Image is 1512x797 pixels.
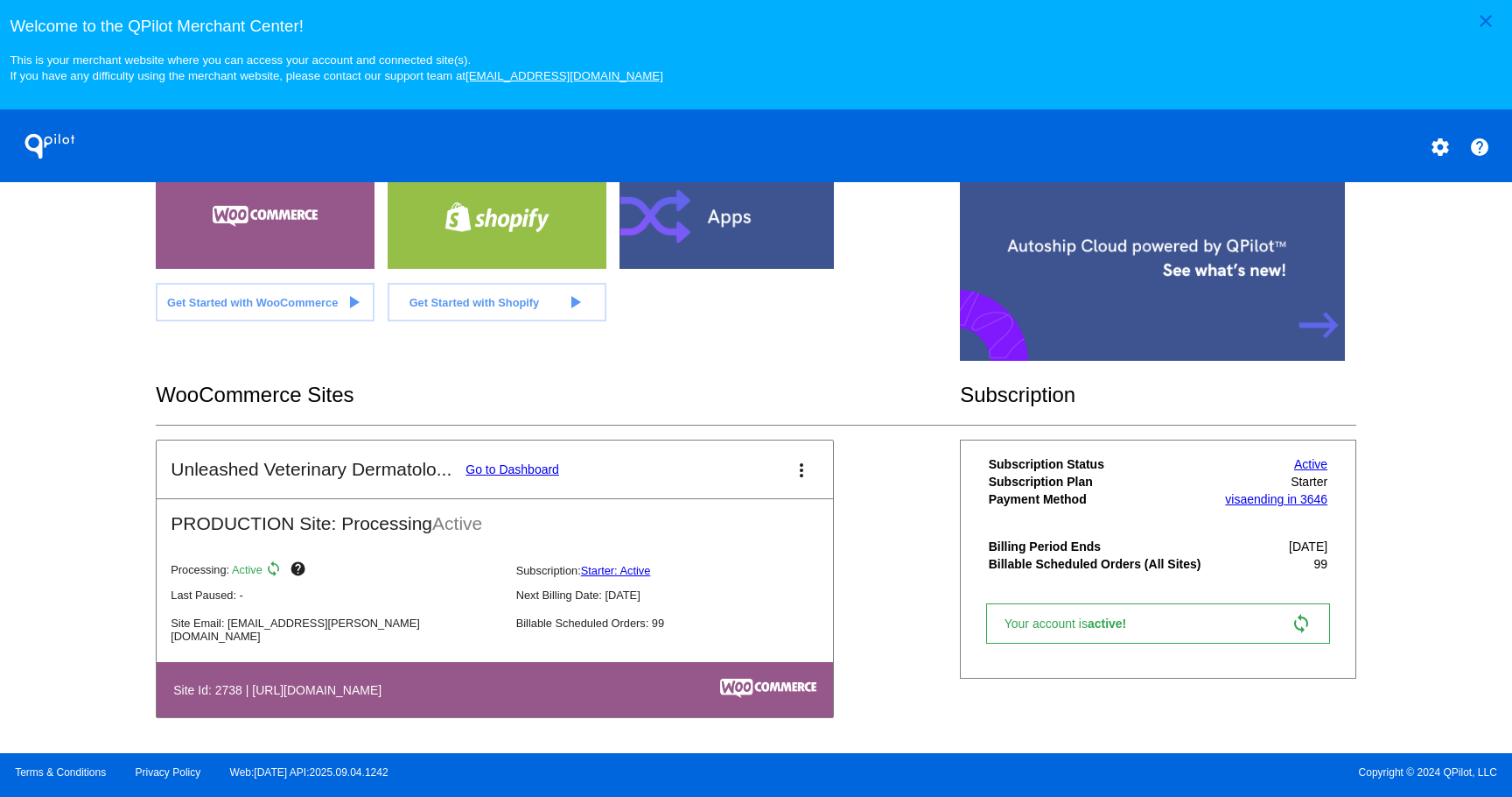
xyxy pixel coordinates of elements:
a: Privacy Policy [136,766,201,779]
span: Get Started with Shopify [409,296,540,309]
small: This is your merchant website where you can access your account and connected site(s). If you hav... [10,53,662,82]
a: Terms & Conditions [15,766,106,779]
mat-icon: sync [1291,613,1312,634]
th: Billable Scheduled Orders (All Sites) [988,556,1216,572]
a: Go to Dashboard [465,462,559,476]
mat-icon: settings [1430,137,1451,158]
mat-icon: play_arrow [564,292,585,313]
span: active! [1088,617,1135,631]
mat-icon: play_arrow [343,292,364,313]
span: Active [232,564,262,577]
mat-icon: help [1469,137,1490,158]
a: Starter: Active [581,564,651,577]
a: Your account isactive! sync [986,603,1330,644]
a: [EMAIL_ADDRESS][DOMAIN_NAME] [465,69,663,82]
th: Subscription Status [988,456,1216,472]
img: c53aa0e5-ae75-48aa-9bee-956650975ee5 [720,679,816,698]
h2: Unleashed Veterinary Dermatolo... [171,459,451,480]
h2: WooCommerce Sites [156,383,960,407]
span: [DATE] [1289,540,1327,554]
p: Processing: [171,561,501,582]
th: Billing Period Ends [988,539,1216,554]
mat-icon: more_vert [791,460,812,481]
span: 99 [1314,557,1328,571]
p: Subscription: [516,564,847,577]
span: Get Started with WooCommerce [167,296,338,309]
h2: Subscription [960,383,1356,407]
a: Web:[DATE] API:2025.09.04.1242 [230,766,388,779]
a: Active [1294,457,1327,471]
th: Subscription Plan [988,474,1216,490]
h2: PRODUCTION Site: Processing [157,499,833,534]
mat-icon: sync [265,561,286,582]
p: Billable Scheduled Orders: 99 [516,617,847,630]
th: Payment Method [988,491,1216,507]
h3: Welcome to the QPilot Merchant Center! [10,17,1501,36]
span: Your account is [1004,617,1144,631]
span: Active [432,513,482,533]
h1: QPilot [15,129,85,164]
span: Starter [1291,475,1327,489]
mat-icon: close [1475,11,1496,32]
a: Get Started with Shopify [388,283,606,321]
p: Site Email: [EMAIL_ADDRESS][PERSON_NAME][DOMAIN_NAME] [171,617,501,643]
h4: Site Id: 2738 | [URL][DOMAIN_NAME] [173,683,390,697]
span: visa [1225,492,1247,506]
a: Get Started with WooCommerce [156,283,374,321]
p: Next Billing Date: [DATE] [516,589,847,602]
p: Last Paused: - [171,589,501,602]
a: visaending in 3646 [1225,492,1327,506]
span: Copyright © 2024 QPilot, LLC [771,766,1497,779]
mat-icon: help [290,561,311,582]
